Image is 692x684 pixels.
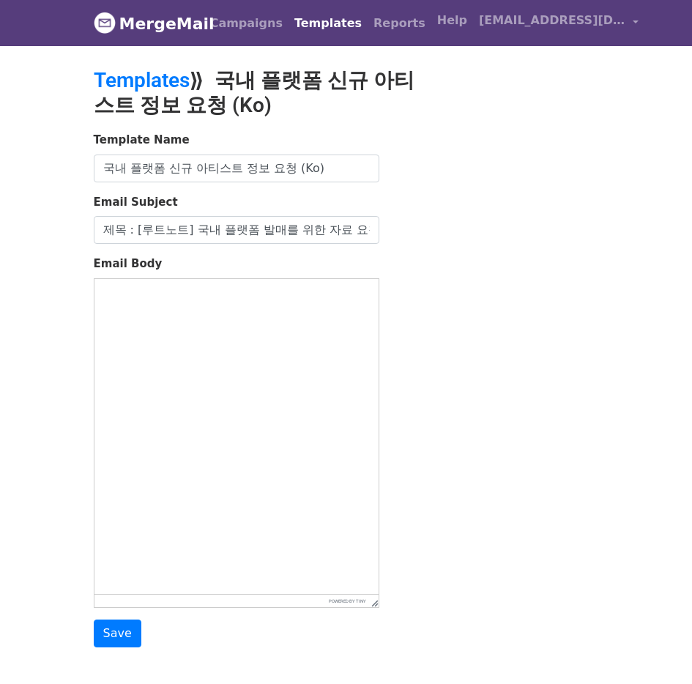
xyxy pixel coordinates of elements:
[204,9,289,38] a: Campaigns
[329,598,366,603] a: Powered by Tiny
[94,256,163,272] label: Email Body
[94,279,379,594] iframe: Rich Text Area. Press ALT-0 for help.
[94,620,141,647] input: Save
[94,194,178,211] label: Email Subject
[366,595,379,607] div: Resize
[479,12,625,29] span: [EMAIL_ADDRESS][DOMAIN_NAME]
[94,132,190,149] label: Template Name
[368,9,431,38] a: Reports
[94,12,116,34] img: MergeMail logo
[94,8,193,39] a: MergeMail
[289,9,368,38] a: Templates
[94,68,423,117] h2: ⟫ 국내 플랫폼 신규 아티스트 정보 요청 (Ko)
[431,6,473,35] a: Help
[94,68,190,92] a: Templates
[473,6,644,40] a: [EMAIL_ADDRESS][DOMAIN_NAME]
